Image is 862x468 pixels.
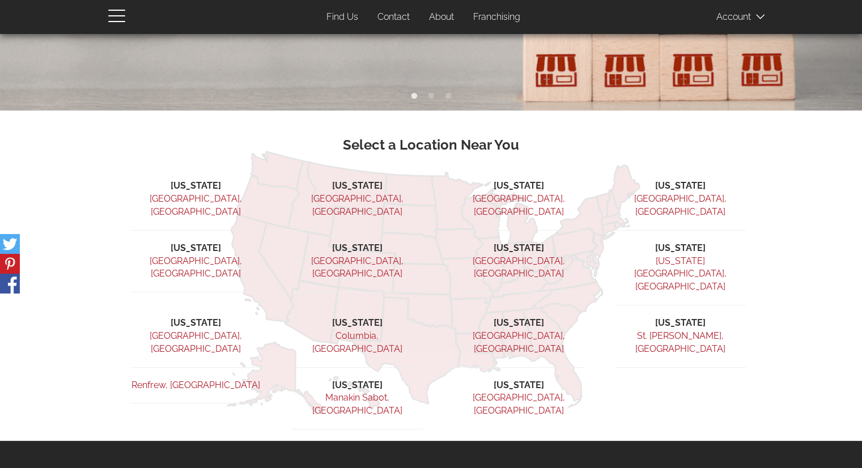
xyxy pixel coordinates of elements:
[150,256,242,279] a: [GEOGRAPHIC_DATA], [GEOGRAPHIC_DATA]
[312,392,402,416] a: Manakin Sabot, [GEOGRAPHIC_DATA]
[150,193,242,217] a: [GEOGRAPHIC_DATA], [GEOGRAPHIC_DATA]
[634,193,727,217] a: [GEOGRAPHIC_DATA], [GEOGRAPHIC_DATA]
[130,317,261,330] li: [US_STATE]
[311,193,404,217] a: [GEOGRAPHIC_DATA], [GEOGRAPHIC_DATA]
[453,379,584,392] li: [US_STATE]
[369,6,418,28] a: Contact
[292,317,423,330] li: [US_STATE]
[130,242,261,255] li: [US_STATE]
[150,330,242,354] a: [GEOGRAPHIC_DATA], [GEOGRAPHIC_DATA]
[615,242,746,255] li: [US_STATE]
[117,138,746,152] h3: Select a Location Near You
[421,6,462,28] a: About
[312,330,402,354] a: Columbia, [GEOGRAPHIC_DATA]
[473,392,565,416] a: [GEOGRAPHIC_DATA], [GEOGRAPHIC_DATA]
[131,380,260,390] a: Renfrew, [GEOGRAPHIC_DATA]
[311,256,404,279] a: [GEOGRAPHIC_DATA], [GEOGRAPHIC_DATA]
[409,91,420,102] button: 1 of 3
[453,242,584,255] li: [US_STATE]
[465,6,529,28] a: Franchising
[635,330,725,354] a: St. [PERSON_NAME], [GEOGRAPHIC_DATA]
[453,317,584,330] li: [US_STATE]
[615,317,746,330] li: [US_STATE]
[292,180,423,193] li: [US_STATE]
[292,379,423,392] li: [US_STATE]
[473,330,565,354] a: [GEOGRAPHIC_DATA], [GEOGRAPHIC_DATA]
[292,242,423,255] li: [US_STATE]
[634,256,727,292] a: [US_STATE][GEOGRAPHIC_DATA], [GEOGRAPHIC_DATA]
[473,193,565,217] a: [GEOGRAPHIC_DATA], [GEOGRAPHIC_DATA]
[426,91,437,102] button: 2 of 3
[318,6,367,28] a: Find Us
[473,256,565,279] a: [GEOGRAPHIC_DATA], [GEOGRAPHIC_DATA]
[615,180,746,193] li: [US_STATE]
[453,180,584,193] li: [US_STATE]
[130,180,261,193] li: [US_STATE]
[443,91,454,102] button: 3 of 3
